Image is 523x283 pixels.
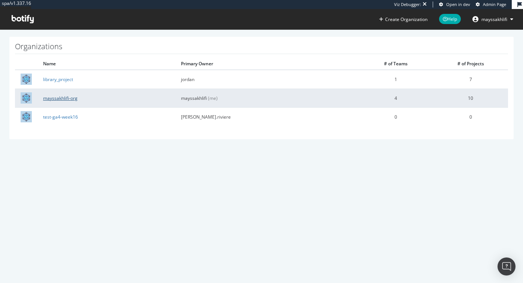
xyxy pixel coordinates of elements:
span: Help [439,14,461,24]
a: Open in dev [439,2,470,8]
div: Viz Debugger: [394,2,421,8]
button: mayssakhlifi [466,13,519,25]
div: Open Intercom Messenger [498,257,516,275]
button: Create Organization [379,16,428,23]
a: Admin Page [476,2,506,8]
span: Open in dev [446,2,470,7]
span: Admin Page [483,2,506,7]
span: mayssakhlifi [481,16,507,23]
